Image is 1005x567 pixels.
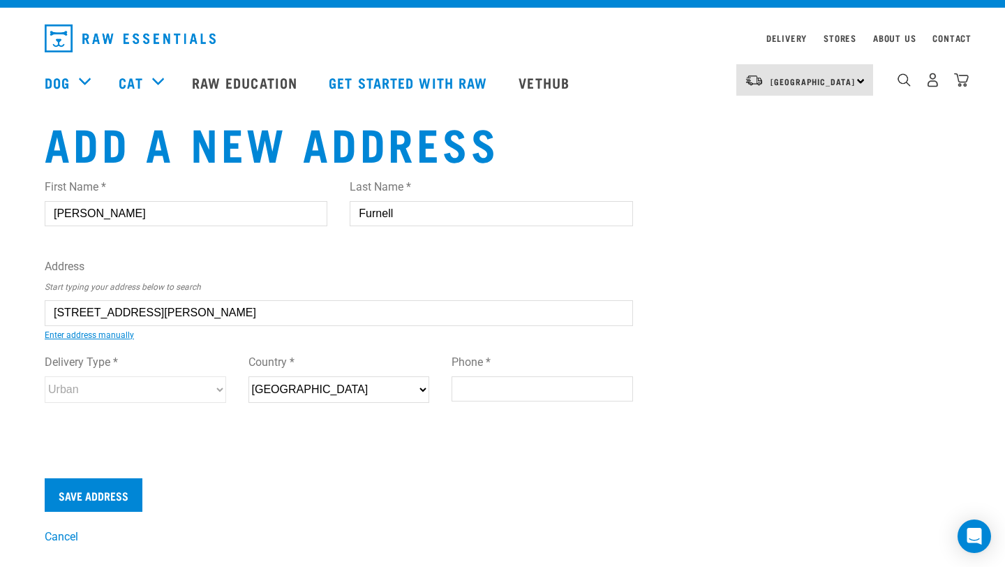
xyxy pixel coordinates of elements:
[119,72,142,93] a: Cat
[45,281,633,293] p: Start typing your address below to search
[898,73,911,87] img: home-icon-1@2x.png
[745,74,764,87] img: van-moving.png
[932,36,971,40] a: Contact
[33,19,971,58] nav: dropdown navigation
[766,36,807,40] a: Delivery
[873,36,916,40] a: About Us
[45,117,633,168] h1: Add a new address
[958,520,991,553] div: Open Intercom Messenger
[45,478,142,512] input: Save Address
[45,354,226,371] label: Delivery Type *
[45,330,134,340] a: Enter address manually
[452,354,633,371] label: Phone *
[45,530,78,543] a: Cancel
[824,36,856,40] a: Stores
[954,73,969,87] img: home-icon@2x.png
[45,72,70,93] a: Dog
[178,54,315,110] a: Raw Education
[45,300,633,325] input: e.g. 21 Example Street, Suburb, City
[45,24,216,52] img: Raw Essentials Logo
[45,258,633,275] label: Address
[315,54,505,110] a: Get started with Raw
[925,73,940,87] img: user.png
[505,54,587,110] a: Vethub
[350,179,632,196] label: Last Name *
[770,79,855,84] span: [GEOGRAPHIC_DATA]
[45,179,327,196] label: First Name *
[248,354,430,371] label: Country *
